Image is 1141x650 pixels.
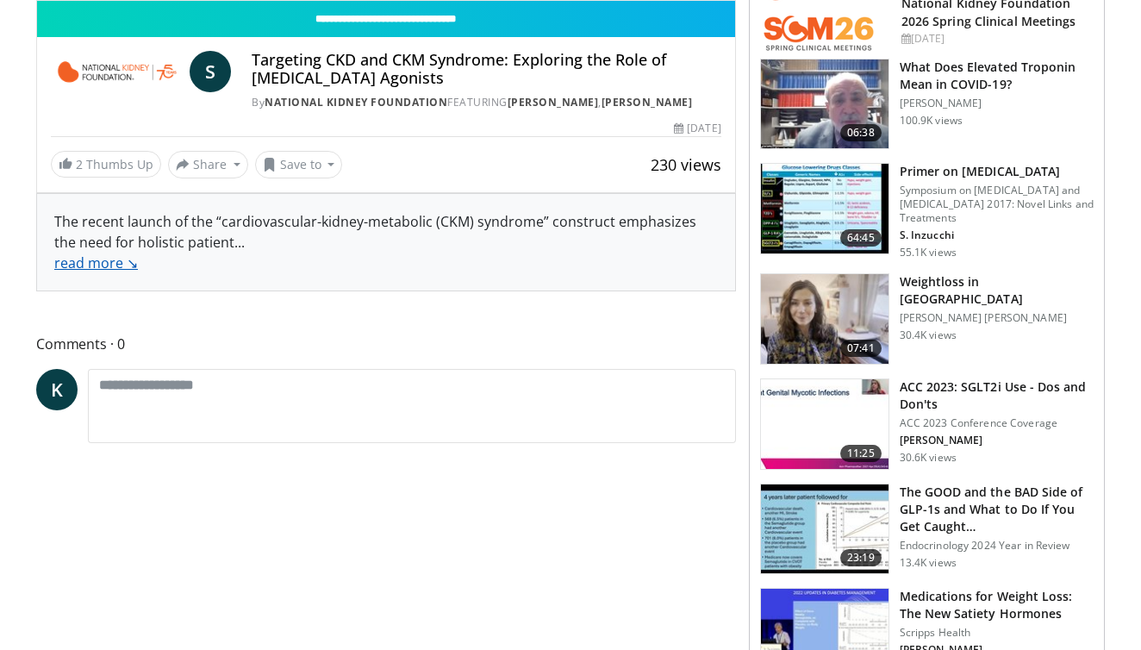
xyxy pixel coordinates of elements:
p: [PERSON_NAME] [900,434,1094,447]
p: [PERSON_NAME] [900,97,1094,110]
a: read more ↘ [54,253,138,272]
h3: ACC 2023: SGLT2i Use - Dos and Don'ts [900,378,1094,413]
div: [DATE] [674,121,720,136]
a: S [190,51,231,92]
span: 23:19 [840,549,882,566]
h3: The GOOD and the BAD Side of GLP-1s and What to Do If You Get Caught… [900,484,1094,535]
a: 06:38 What Does Elevated Troponin Mean in COVID-19? [PERSON_NAME] 100.9K views [760,59,1094,150]
p: ACC 2023 Conference Coverage [900,416,1094,430]
p: Symposium on [MEDICAL_DATA] and [MEDICAL_DATA] 2017: Novel Links and Treatments [900,184,1094,225]
a: 2 Thumbs Up [51,151,161,178]
span: 64:45 [840,229,882,247]
a: [PERSON_NAME] [602,95,693,109]
span: 07:41 [840,340,882,357]
h4: Targeting CKD and CKM Syndrome: Exploring the Role of [MEDICAL_DATA] Agonists [252,51,720,88]
button: Save to [255,151,343,178]
a: K [36,369,78,410]
a: 64:45 Primer on [MEDICAL_DATA] Symposium on [MEDICAL_DATA] and [MEDICAL_DATA] 2017: Novel Links a... [760,163,1094,259]
p: 55.1K views [900,246,957,259]
img: 98daf78a-1d22-4ebe-927e-10afe95ffd94.150x105_q85_crop-smart_upscale.jpg [761,59,888,149]
h3: Medications for Weight Loss: The New Satiety Hormones [900,588,1094,622]
span: 230 views [651,154,721,175]
span: ... [54,233,245,272]
a: National Kidney Foundation [265,95,447,109]
img: 9983fed1-7565-45be-8934-aef1103ce6e2.150x105_q85_crop-smart_upscale.jpg [761,274,888,364]
p: 100.9K views [900,114,963,128]
p: [PERSON_NAME] [PERSON_NAME] [900,311,1094,325]
p: 13.4K views [900,556,957,570]
h3: Weightloss in [GEOGRAPHIC_DATA] [900,273,1094,308]
span: 06:38 [840,124,882,141]
button: Share [168,151,248,178]
h3: What Does Elevated Troponin Mean in COVID-19? [900,59,1094,93]
img: 9258cdf1-0fbf-450b-845f-99397d12d24a.150x105_q85_crop-smart_upscale.jpg [761,379,888,469]
img: National Kidney Foundation [51,51,183,92]
a: 07:41 Weightloss in [GEOGRAPHIC_DATA] [PERSON_NAME] [PERSON_NAME] 30.4K views [760,273,1094,365]
p: 30.6K views [900,451,957,465]
p: 30.4K views [900,328,957,342]
span: 2 [76,156,83,172]
span: 11:25 [840,445,882,462]
p: Scripps Health [900,626,1094,640]
a: 23:19 The GOOD and the BAD Side of GLP-1s and What to Do If You Get Caught… Endocrinology 2024 Ye... [760,484,1094,575]
div: The recent launch of the “cardiovascular-kidney-metabolic (CKM) syndrome” construct emphasizes th... [54,211,718,273]
img: 022d2313-3eaa-4549-99ac-ae6801cd1fdc.150x105_q85_crop-smart_upscale.jpg [761,164,888,253]
p: Endocrinology 2024 Year in Review [900,539,1094,553]
h3: Primer on [MEDICAL_DATA] [900,163,1094,180]
div: By FEATURING , [252,95,720,110]
a: 11:25 ACC 2023: SGLT2i Use - Dos and Don'ts ACC 2023 Conference Coverage [PERSON_NAME] 30.6K views [760,378,1094,470]
img: 756cb5e3-da60-49d4-af2c-51c334342588.150x105_q85_crop-smart_upscale.jpg [761,484,888,574]
a: [PERSON_NAME] [508,95,599,109]
span: Comments 0 [36,333,736,355]
p: S. Inzucchi [900,228,1094,242]
div: [DATE] [901,31,1090,47]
